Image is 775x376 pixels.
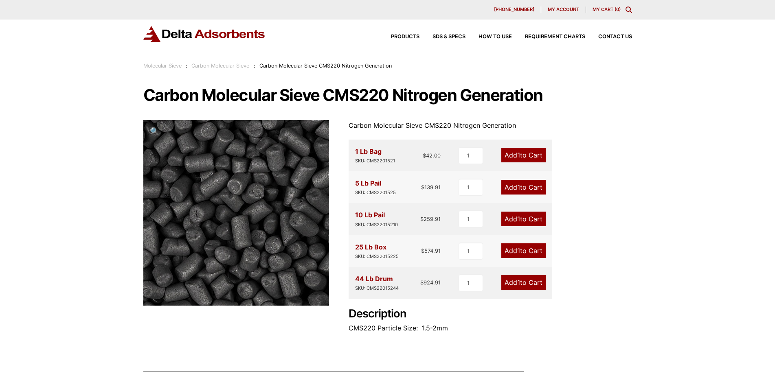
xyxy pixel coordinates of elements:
[143,63,182,69] a: Molecular Sieve
[487,7,541,13] a: [PHONE_NUMBER]
[355,178,396,197] div: 5 Lb Pail
[501,275,546,290] a: Add1to Cart
[355,210,398,228] div: 10 Lb Pail
[598,34,632,39] span: Contact Us
[517,151,520,159] span: 1
[421,247,441,254] bdi: 574.91
[419,34,465,39] a: SDS & SPECS
[355,284,399,292] div: SKU: CMS22015244
[191,63,249,69] a: Carbon Molecular Sieve
[355,221,398,229] div: SKU: CMS22015210
[355,146,395,165] div: 1 Lb Bag
[186,63,187,69] span: :
[433,34,465,39] span: SDS & SPECS
[420,216,441,222] bdi: 259.91
[494,7,534,12] span: [PHONE_NUMBER]
[465,34,512,39] a: How to Use
[423,152,441,159] bdi: 42.00
[517,247,520,255] span: 1
[501,212,546,226] a: Add1to Cart
[593,7,621,12] a: My Cart (0)
[421,184,441,190] bdi: 139.91
[501,148,546,162] a: Add1to Cart
[150,127,159,136] span: 🔍
[501,243,546,258] a: Add1to Cart
[378,34,419,39] a: Products
[541,7,586,13] a: My account
[512,34,585,39] a: Requirement Charts
[501,180,546,195] a: Add1to Cart
[517,183,520,191] span: 1
[259,63,392,69] span: Carbon Molecular Sieve CMS220 Nitrogen Generation
[517,215,520,223] span: 1
[349,307,632,321] h2: Description
[349,323,632,334] p: CMS220 Particle Size: 1.5-2mm
[585,34,632,39] a: Contact Us
[254,63,255,69] span: :
[548,7,579,12] span: My account
[355,157,395,165] div: SKU: CMS2201521
[355,253,399,260] div: SKU: CMS22015225
[420,279,424,286] span: $
[525,34,585,39] span: Requirement Charts
[479,34,512,39] span: How to Use
[391,34,419,39] span: Products
[420,279,441,286] bdi: 924.91
[616,7,619,12] span: 0
[421,247,424,254] span: $
[355,273,399,292] div: 44 Lb Drum
[421,184,424,190] span: $
[423,152,426,159] span: $
[143,26,266,42] img: Delta Adsorbents
[626,7,632,13] div: Toggle Modal Content
[517,278,520,286] span: 1
[143,120,166,142] a: View full-screen image gallery
[355,189,396,197] div: SKU: CMS2201525
[420,216,424,222] span: $
[349,120,632,131] p: Carbon Molecular Sieve CMS220 Nitrogen Generation
[355,242,399,260] div: 25 Lb Box
[143,87,632,104] h1: Carbon Molecular Sieve CMS220 Nitrogen Generation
